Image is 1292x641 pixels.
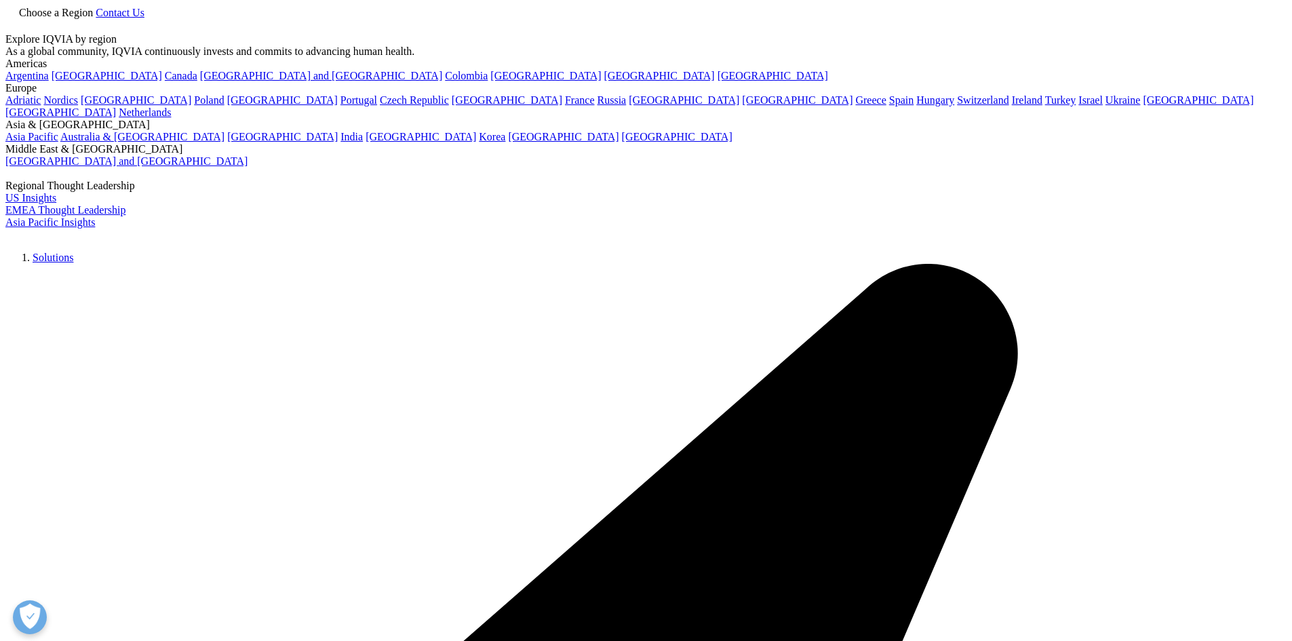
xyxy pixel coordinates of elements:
[5,155,248,167] a: [GEOGRAPHIC_DATA] and [GEOGRAPHIC_DATA]
[340,94,377,106] a: Portugal
[5,82,1287,94] div: Europe
[5,106,116,118] a: [GEOGRAPHIC_DATA]
[194,94,224,106] a: Poland
[5,216,95,228] a: Asia Pacific Insights
[1105,94,1141,106] a: Ukraine
[957,94,1009,106] a: Switzerland
[604,70,715,81] a: [GEOGRAPHIC_DATA]
[1078,94,1103,106] a: Israel
[1012,94,1042,106] a: Ireland
[622,131,732,142] a: [GEOGRAPHIC_DATA]
[227,131,338,142] a: [GEOGRAPHIC_DATA]
[742,94,853,106] a: [GEOGRAPHIC_DATA]
[508,131,619,142] a: [GEOGRAPHIC_DATA]
[43,94,78,106] a: Nordics
[119,106,171,118] a: Netherlands
[479,131,505,142] a: Korea
[5,180,1287,192] div: Regional Thought Leadership
[490,70,601,81] a: [GEOGRAPHIC_DATA]
[5,58,1287,70] div: Americas
[598,94,627,106] a: Russia
[889,94,914,106] a: Spain
[96,7,144,18] a: Contact Us
[340,131,363,142] a: India
[855,94,886,106] a: Greece
[165,70,197,81] a: Canada
[565,94,595,106] a: France
[629,94,739,106] a: [GEOGRAPHIC_DATA]
[452,94,562,106] a: [GEOGRAPHIC_DATA]
[227,94,338,106] a: [GEOGRAPHIC_DATA]
[5,45,1287,58] div: As a global community, IQVIA continuously invests and commits to advancing human health.
[5,33,1287,45] div: Explore IQVIA by region
[19,7,93,18] span: Choose a Region
[5,204,125,216] a: EMEA Thought Leadership
[1143,94,1253,106] a: [GEOGRAPHIC_DATA]
[200,70,442,81] a: [GEOGRAPHIC_DATA] and [GEOGRAPHIC_DATA]
[5,119,1287,131] div: Asia & [GEOGRAPHIC_DATA]
[5,192,56,203] a: US Insights
[366,131,476,142] a: [GEOGRAPHIC_DATA]
[916,94,954,106] a: Hungary
[718,70,828,81] a: [GEOGRAPHIC_DATA]
[52,70,162,81] a: [GEOGRAPHIC_DATA]
[13,600,47,634] button: Open Preferences
[33,252,73,263] a: Solutions
[445,70,488,81] a: Colombia
[5,70,49,81] a: Argentina
[1045,94,1076,106] a: Turkey
[5,143,1287,155] div: Middle East & [GEOGRAPHIC_DATA]
[60,131,224,142] a: Australia & [GEOGRAPHIC_DATA]
[5,94,41,106] a: Adriatic
[5,131,58,142] a: Asia Pacific
[81,94,191,106] a: [GEOGRAPHIC_DATA]
[380,94,449,106] a: Czech Republic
